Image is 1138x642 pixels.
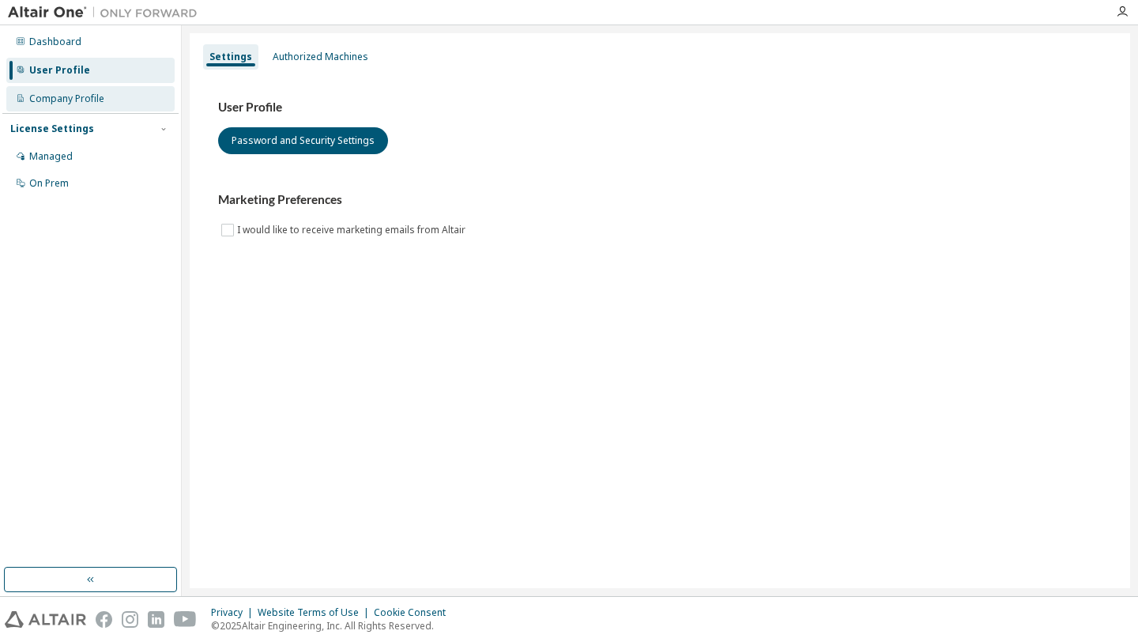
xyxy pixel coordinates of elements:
div: Managed [29,150,73,163]
button: Password and Security Settings [218,127,388,154]
div: User Profile [29,64,90,77]
img: altair_logo.svg [5,611,86,628]
img: Altair One [8,5,205,21]
div: Privacy [211,606,258,619]
h3: Marketing Preferences [218,192,1102,208]
div: Cookie Consent [374,606,455,619]
h3: User Profile [218,100,1102,115]
img: facebook.svg [96,611,112,628]
div: Company Profile [29,93,104,105]
div: On Prem [29,177,69,190]
div: Dashboard [29,36,81,48]
img: linkedin.svg [148,611,164,628]
div: Website Terms of Use [258,606,374,619]
div: License Settings [10,123,94,135]
img: instagram.svg [122,611,138,628]
p: © 2025 Altair Engineering, Inc. All Rights Reserved. [211,619,455,633]
div: Authorized Machines [273,51,368,63]
div: Settings [209,51,252,63]
img: youtube.svg [174,611,197,628]
label: I would like to receive marketing emails from Altair [237,221,469,240]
